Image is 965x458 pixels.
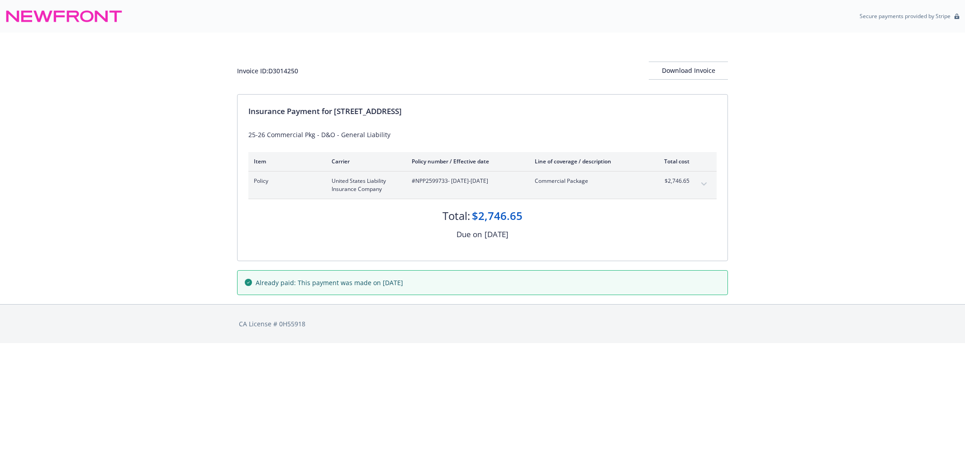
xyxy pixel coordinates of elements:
[472,208,523,224] div: $2,746.65
[649,62,728,79] div: Download Invoice
[697,177,711,191] button: expand content
[656,157,689,165] div: Total cost
[456,229,482,240] div: Due on
[248,172,717,199] div: PolicyUnited States Liability Insurance Company#NPP2599733- [DATE]-[DATE]Commercial Package$2,746...
[254,177,317,185] span: Policy
[535,157,641,165] div: Line of coverage / description
[256,278,403,287] span: Already paid: This payment was made on [DATE]
[485,229,509,240] div: [DATE]
[412,157,520,165] div: Policy number / Effective date
[649,62,728,80] button: Download Invoice
[237,66,298,76] div: Invoice ID: D3014250
[332,157,397,165] div: Carrier
[860,12,951,20] p: Secure payments provided by Stripe
[248,130,717,139] div: 25-26 Commercial Pkg - D&O - General Liability
[332,177,397,193] span: United States Liability Insurance Company
[254,157,317,165] div: Item
[535,177,641,185] span: Commercial Package
[442,208,470,224] div: Total:
[412,177,520,185] span: #NPP2599733 - [DATE]-[DATE]
[239,319,726,329] div: CA License # 0H55918
[656,177,689,185] span: $2,746.65
[248,105,717,117] div: Insurance Payment for [STREET_ADDRESS]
